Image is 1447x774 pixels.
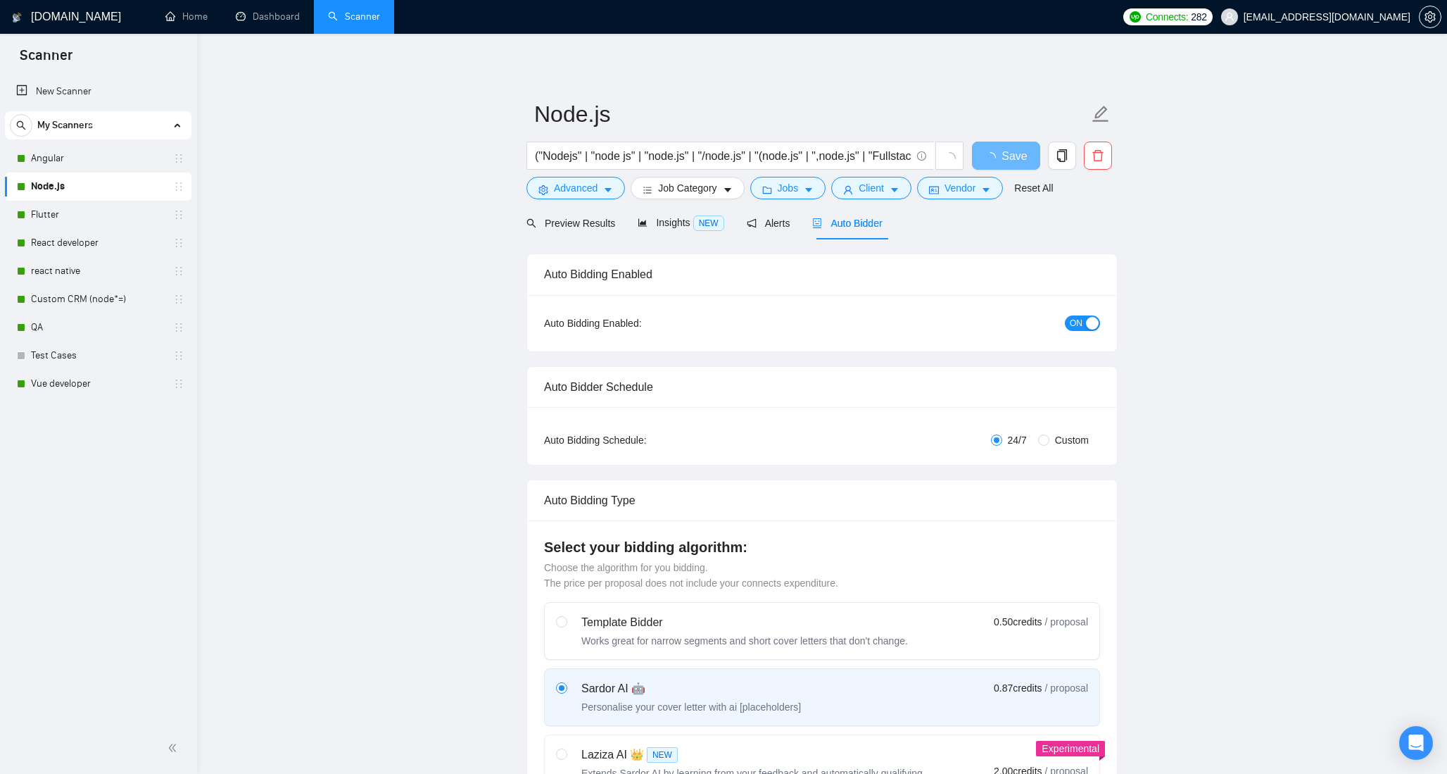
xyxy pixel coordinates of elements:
[643,185,652,195] span: bars
[31,313,165,342] a: QA
[1045,615,1088,629] span: / proposal
[31,257,165,285] a: react native
[168,741,182,755] span: double-left
[37,111,93,139] span: My Scanners
[544,480,1100,520] div: Auto Bidding Type
[581,634,908,648] div: Works great for narrow segments and short cover letters that don't change.
[658,180,716,196] span: Job Category
[31,201,165,229] a: Flutter
[173,266,184,277] span: holder
[581,614,908,631] div: Template Bidder
[1048,142,1076,170] button: copy
[236,11,300,23] a: dashboardDashboard
[173,153,184,164] span: holder
[538,185,548,195] span: setting
[1084,142,1112,170] button: delete
[526,218,536,228] span: search
[31,285,165,313] a: Custom CRM (node*=)
[638,218,647,227] span: area-chart
[1085,149,1111,162] span: delete
[890,185,899,195] span: caret-down
[647,747,678,763] span: NEW
[173,294,184,305] span: holder
[693,216,724,231] span: NEW
[16,77,180,106] a: New Scanner
[544,254,1100,294] div: Auto Bidding Enabled
[917,151,926,161] span: info-circle
[31,229,165,257] a: React developer
[173,378,184,389] span: holder
[1001,147,1027,165] span: Save
[31,370,165,398] a: Vue developer
[544,316,729,331] div: Auto Bidding Enabled:
[173,209,184,220] span: holder
[630,747,644,763] span: 👑
[10,114,32,137] button: search
[173,350,184,361] span: holder
[972,142,1040,170] button: Save
[723,185,733,195] span: caret-down
[544,367,1100,407] div: Auto Bidder Schedule
[994,614,1042,630] span: 0.50 credits
[534,96,1089,132] input: Scanner name...
[1130,11,1141,23] img: upwork-logo.png
[1014,180,1053,196] a: Reset All
[1092,105,1110,123] span: edit
[1419,11,1441,23] a: setting
[859,180,884,196] span: Client
[638,217,723,228] span: Insights
[812,218,882,229] span: Auto Bidder
[173,237,184,249] span: holder
[1002,432,1032,448] span: 24/7
[165,11,208,23] a: homeHome
[831,177,911,199] button: userClientcaret-down
[804,185,814,195] span: caret-down
[544,537,1100,557] h4: Select your bidding algorithm:
[812,218,822,228] span: robot
[31,342,165,370] a: Test Cases
[1146,9,1188,25] span: Connects:
[603,185,613,195] span: caret-down
[5,111,191,398] li: My Scanners
[1191,9,1206,25] span: 282
[535,147,911,165] input: Search Freelance Jobs...
[1419,6,1441,28] button: setting
[173,181,184,192] span: holder
[943,152,956,165] span: loading
[778,180,799,196] span: Jobs
[1070,316,1082,331] span: ON
[985,152,1001,163] span: loading
[31,144,165,173] a: Angular
[1420,11,1441,23] span: setting
[750,177,826,199] button: folderJobscaret-down
[328,11,380,23] a: searchScanner
[917,177,1003,199] button: idcardVendorcaret-down
[5,77,191,106] li: New Scanner
[1225,12,1234,22] span: user
[581,680,801,697] div: Sardor AI 🤖
[762,185,772,195] span: folder
[526,177,625,199] button: settingAdvancedcaret-down
[994,680,1042,696] span: 0.87 credits
[929,185,939,195] span: idcard
[12,6,22,29] img: logo
[944,180,975,196] span: Vendor
[173,322,184,333] span: holder
[981,185,991,195] span: caret-down
[544,562,838,589] span: Choose the algorithm for you bidding. The price per proposal does not include your connects expen...
[1049,432,1094,448] span: Custom
[1399,726,1433,760] div: Open Intercom Messenger
[631,177,744,199] button: barsJob Categorycaret-down
[1042,743,1099,754] span: Experimental
[843,185,853,195] span: user
[526,218,615,229] span: Preview Results
[8,45,84,75] span: Scanner
[747,218,757,228] span: notification
[31,173,165,201] a: Node.js
[1049,149,1075,162] span: copy
[1045,681,1088,695] span: / proposal
[554,180,598,196] span: Advanced
[747,218,790,229] span: Alerts
[11,120,32,130] span: search
[581,747,933,763] div: Laziza AI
